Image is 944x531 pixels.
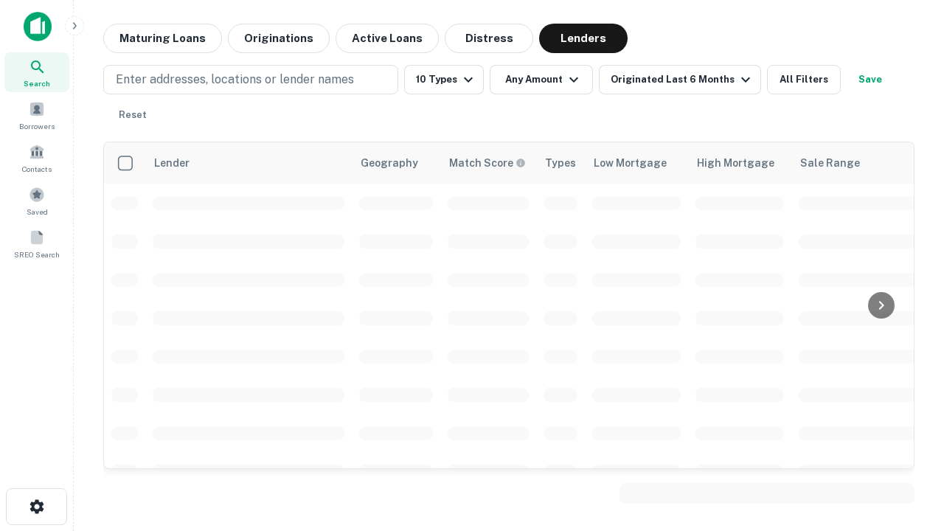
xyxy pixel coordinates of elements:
button: Any Amount [490,65,593,94]
div: Originated Last 6 Months [611,71,754,88]
iframe: Chat Widget [870,366,944,437]
button: All Filters [767,65,841,94]
button: 10 Types [404,65,484,94]
div: Lender [154,154,190,172]
button: Enter addresses, locations or lender names [103,65,398,94]
button: Active Loans [336,24,439,53]
th: Sale Range [791,142,924,184]
div: High Mortgage [697,154,774,172]
a: Saved [4,181,69,221]
a: Search [4,52,69,92]
button: Save your search to get updates of matches that match your search criteria. [847,65,894,94]
a: Contacts [4,138,69,178]
th: Geography [352,142,440,184]
button: Distress [445,24,533,53]
div: Geography [361,154,418,172]
button: Originations [228,24,330,53]
div: Capitalize uses an advanced AI algorithm to match your search with the best lender. The match sco... [449,155,526,171]
button: Reset [109,100,156,130]
button: Originated Last 6 Months [599,65,761,94]
h6: Match Score [449,155,523,171]
th: Types [536,142,585,184]
a: SREO Search [4,223,69,263]
div: Types [545,154,576,172]
span: Contacts [22,163,52,175]
th: Capitalize uses an advanced AI algorithm to match your search with the best lender. The match sco... [440,142,536,184]
span: Borrowers [19,120,55,132]
p: Enter addresses, locations or lender names [116,71,354,88]
div: Low Mortgage [594,154,667,172]
span: SREO Search [14,249,60,260]
th: Low Mortgage [585,142,688,184]
th: Lender [145,142,352,184]
div: Sale Range [800,154,860,172]
span: Search [24,77,50,89]
th: High Mortgage [688,142,791,184]
button: Lenders [539,24,628,53]
a: Borrowers [4,95,69,135]
span: Saved [27,206,48,218]
button: Maturing Loans [103,24,222,53]
img: capitalize-icon.png [24,12,52,41]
